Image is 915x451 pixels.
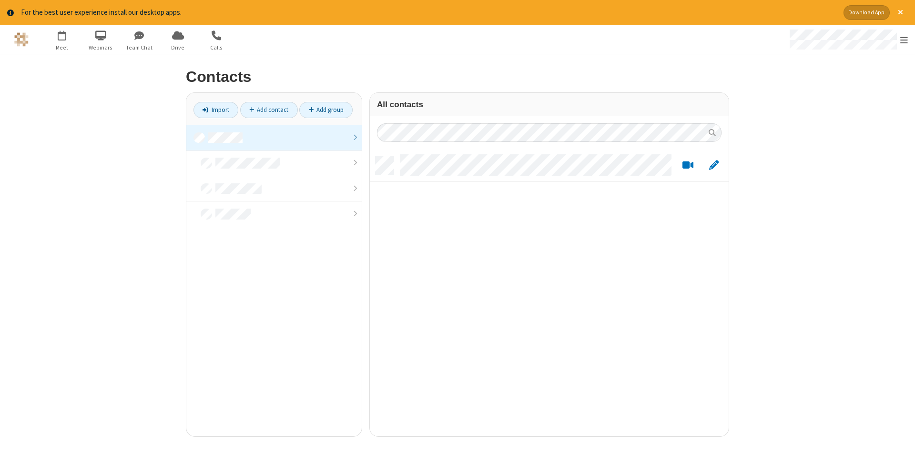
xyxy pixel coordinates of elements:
[44,43,80,52] span: Meet
[160,43,196,52] span: Drive
[186,69,729,85] h2: Contacts
[893,5,908,20] button: Close alert
[704,159,723,171] button: Edit
[240,102,298,118] a: Add contact
[844,5,890,20] button: Download App
[781,25,915,54] div: Open menu
[3,25,39,54] button: Logo
[377,100,722,109] h3: All contacts
[679,159,697,171] button: Start a video meeting
[193,102,238,118] a: Import
[122,43,157,52] span: Team Chat
[21,7,836,18] div: For the best user experience install our desktop apps.
[14,32,29,47] img: QA Selenium DO NOT DELETE OR CHANGE
[199,43,234,52] span: Calls
[299,102,353,118] a: Add group
[83,43,119,52] span: Webinars
[370,149,729,436] div: grid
